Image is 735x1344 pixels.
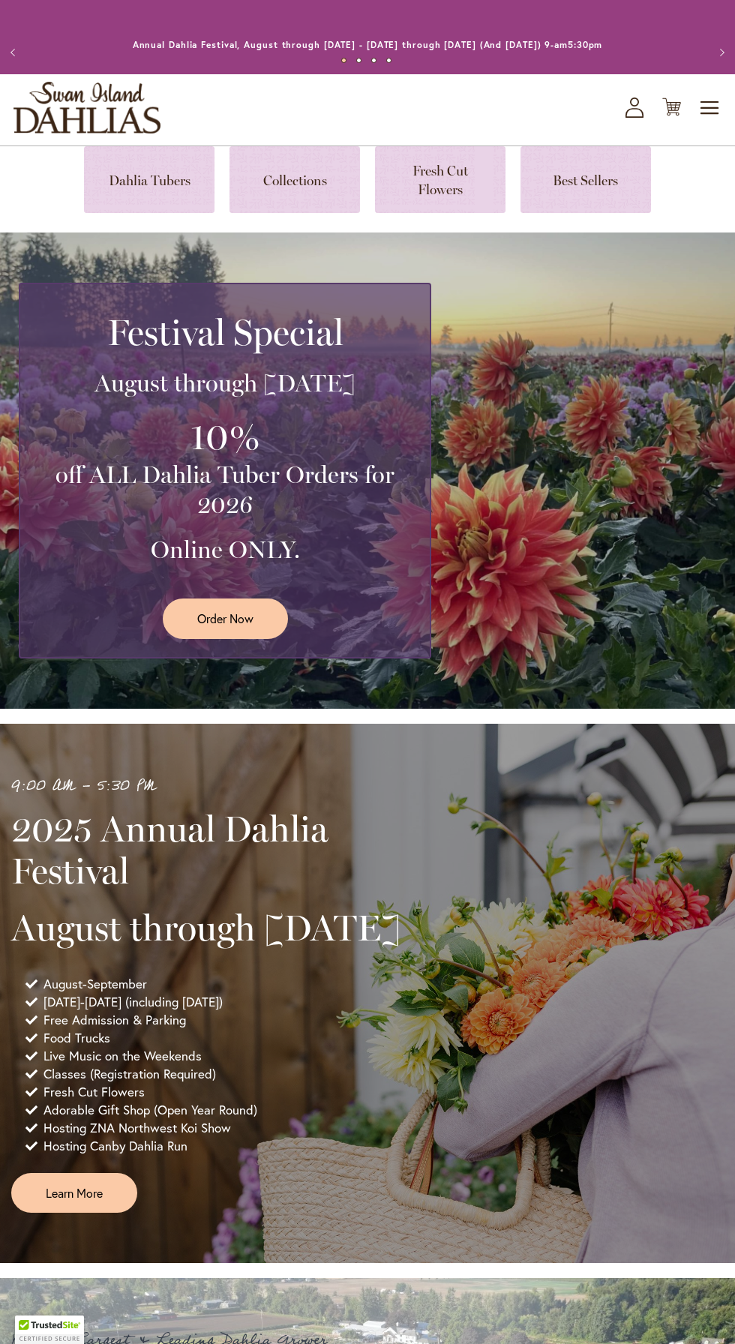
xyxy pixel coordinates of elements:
h3: off ALL Dahlia Tuber Orders for 2026 [38,460,412,520]
h2: Festival Special [38,311,412,353]
button: 3 of 4 [371,58,376,63]
h3: Online ONLY. [38,535,412,565]
span: Hosting Canby Dahlia Run [43,1137,187,1155]
span: Adorable Gift Shop (Open Year Round) [43,1101,257,1119]
h3: August through [DATE] [38,368,412,398]
span: Classes (Registration Required) [43,1065,216,1083]
a: store logo [13,82,160,133]
span: Learn More [46,1184,103,1201]
span: Order Now [197,610,253,627]
span: Live Music on the Weekends [43,1047,202,1065]
span: Hosting ZNA Northwest Koi Show [43,1119,231,1137]
p: 9:00 AM - 5:30 PM [11,774,424,799]
h2: August through [DATE] [11,907,424,949]
h3: 10% [38,413,412,460]
a: Learn More [11,1173,137,1213]
h2: 2025 Annual Dahlia Festival [11,808,424,892]
button: 1 of 4 [341,58,346,63]
span: Food Trucks [43,1029,110,1047]
span: Fresh Cut Flowers [43,1083,145,1101]
a: Annual Dahlia Festival, August through [DATE] - [DATE] through [DATE] (And [DATE]) 9-am5:30pm [133,39,603,50]
span: August-September [43,975,147,993]
div: TrustedSite Certified [15,1315,84,1344]
span: Free Admission & Parking [43,1011,186,1029]
button: 4 of 4 [386,58,391,63]
button: 2 of 4 [356,58,361,63]
button: Next [705,37,735,67]
a: Order Now [163,598,288,638]
span: [DATE]-[DATE] (including [DATE]) [43,993,223,1011]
